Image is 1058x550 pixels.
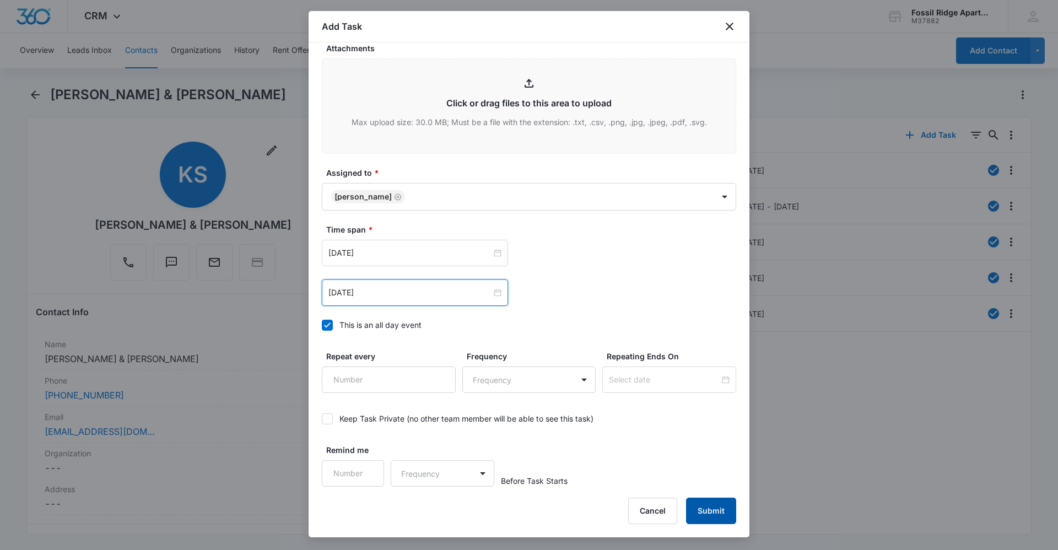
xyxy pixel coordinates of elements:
[723,20,736,33] button: close
[326,444,388,456] label: Remind me
[467,351,601,362] label: Frequency
[501,475,568,487] span: Before Task Starts
[392,193,402,201] div: Remove Leotis Johnson
[607,351,741,362] label: Repeating Ends On
[339,319,422,331] div: This is an all day event
[339,413,593,424] div: Keep Task Private (no other team member will be able to see this task)
[326,224,741,235] label: Time span
[326,351,460,362] label: Repeat every
[322,20,362,33] h1: Add Task
[328,247,492,259] input: Oct 7, 2025
[322,366,456,393] input: Number
[334,193,392,201] div: [PERSON_NAME]
[326,167,741,179] label: Assigned to
[328,287,492,299] input: Oct 8, 2025
[322,460,384,487] input: Number
[609,374,720,386] input: Select date
[686,498,736,524] button: Submit
[628,498,677,524] button: Cancel
[326,42,741,54] label: Attachments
